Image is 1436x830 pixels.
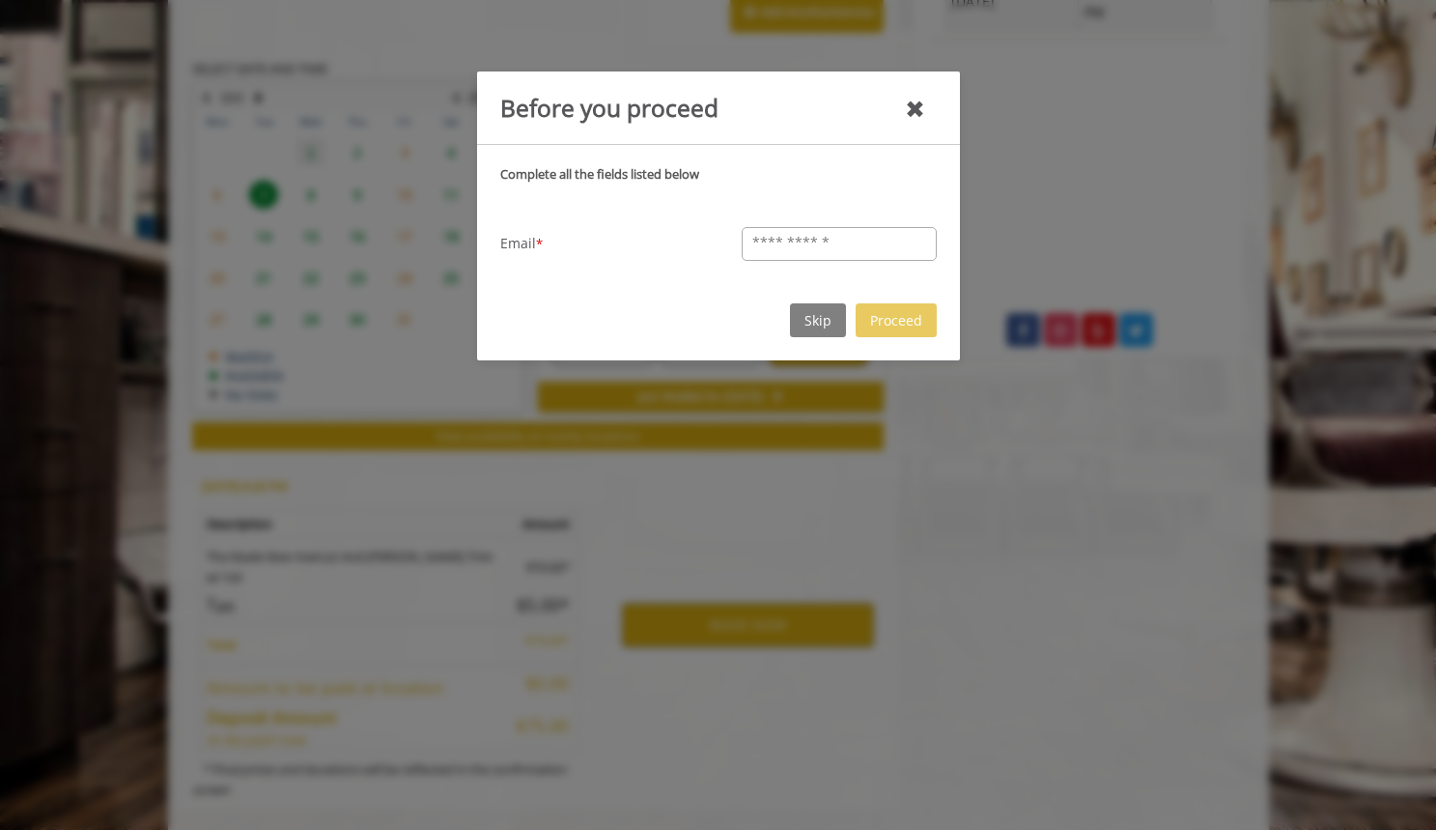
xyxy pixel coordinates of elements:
span: Email [500,233,536,254]
button: Skip [790,303,846,337]
div: Before you proceed [500,89,718,127]
div: close mandatory details dialog [905,89,925,128]
b: Complete all the fields listed below [500,165,699,183]
button: Proceed [856,303,937,337]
